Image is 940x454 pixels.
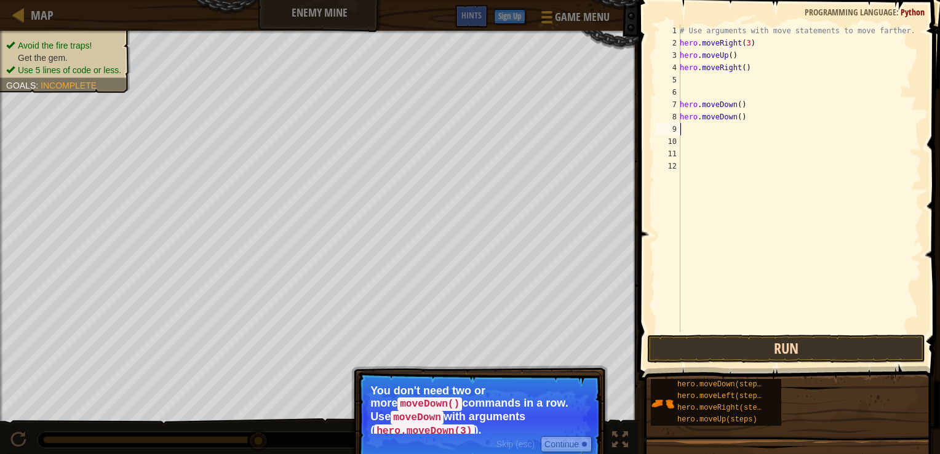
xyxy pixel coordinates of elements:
div: 1 [656,25,680,37]
span: Goals [6,81,36,90]
span: Game Menu [555,9,610,25]
span: hero.moveUp(steps) [677,415,757,424]
button: Sign Up [494,9,525,24]
button: Continue [541,436,592,452]
div: 9 [656,123,680,135]
div: 4 [656,62,680,74]
span: Programming language [805,6,896,18]
span: hero.moveRight(steps) [677,404,770,412]
div: 5 [656,74,680,86]
p: You don't need two or more commands in a row. Use with arguments ( ). [370,384,589,434]
code: moveDown() [397,397,462,411]
span: : [896,6,901,18]
span: hero.moveDown(steps) [677,380,766,389]
span: Python [901,6,925,18]
li: Get the gem. [6,52,121,64]
span: Map [31,7,54,23]
div: 2 [656,37,680,49]
div: 12 [656,160,680,172]
li: Use 5 lines of code or less. [6,64,121,76]
button: Run [647,335,925,363]
div: 8 [656,111,680,123]
button: Game Menu [532,5,617,34]
div: 11 [656,148,680,160]
span: : [36,81,41,90]
span: Get the gem. [18,53,68,63]
li: Avoid the fire traps! [6,39,121,52]
code: moveDown [391,411,444,424]
span: Skip (esc) [496,439,535,449]
span: Hints [461,9,482,21]
span: Avoid the fire traps! [18,41,92,50]
img: portrait.png [651,392,674,415]
div: 10 [656,135,680,148]
span: Use 5 lines of code or less. [18,65,121,75]
span: hero.moveLeft(steps) [677,392,766,400]
div: 6 [656,86,680,98]
code: hero.moveDown(3) [374,424,474,438]
span: Incomplete [41,81,97,90]
a: Map [25,7,54,23]
div: 7 [656,98,680,111]
div: 3 [656,49,680,62]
